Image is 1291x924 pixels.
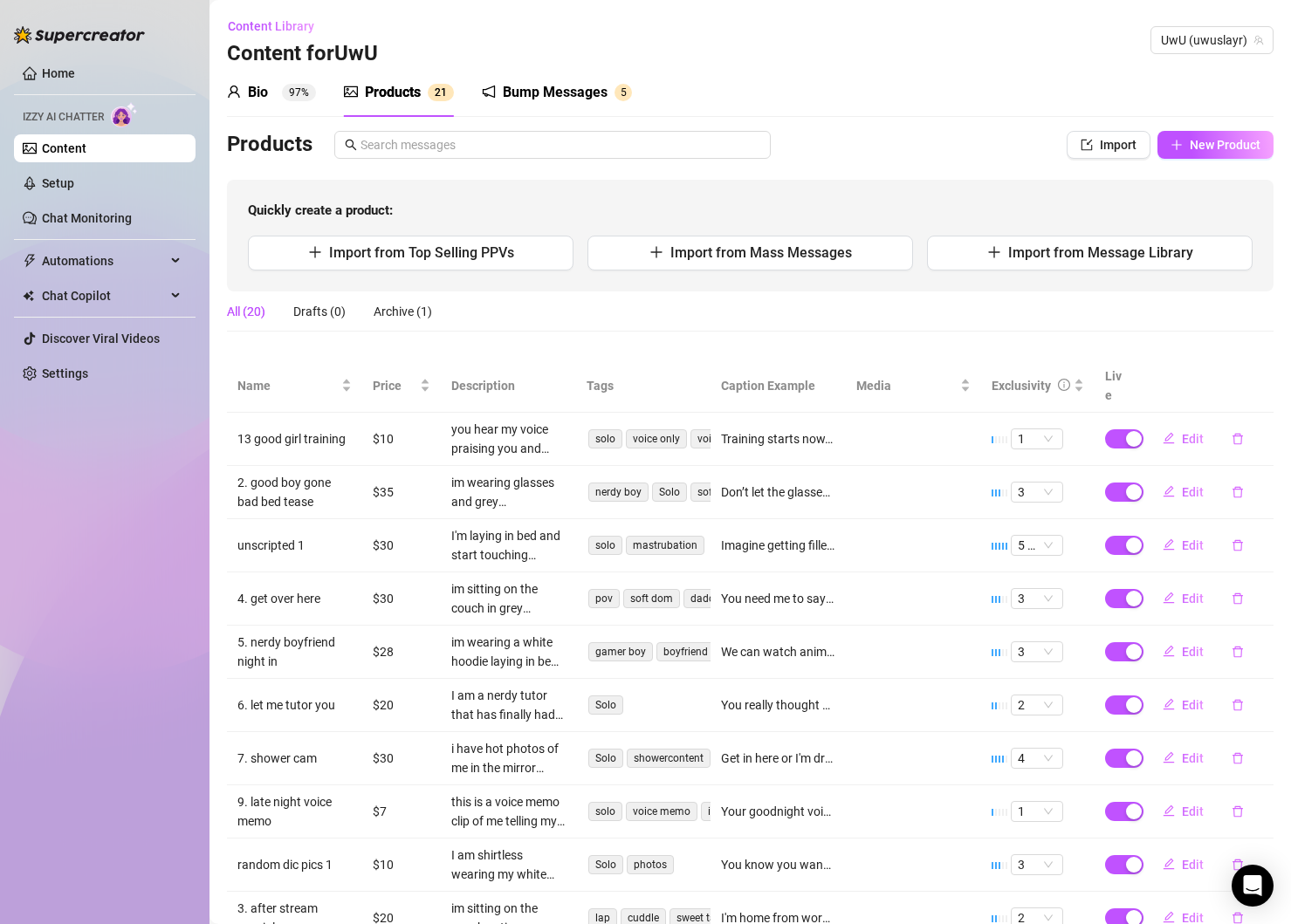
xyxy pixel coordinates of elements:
input: Search messages [361,135,760,154]
th: Price [362,359,441,413]
span: picture [344,85,358,99]
span: Chat Copilot [42,282,166,310]
span: Edit [1182,485,1204,499]
div: im wearing glasses and grey sweatpants and im in bed laying down wanting to cuddle and play with ... [451,473,566,511]
button: Edit [1149,478,1218,506]
span: 3 [1018,483,1056,502]
div: Don’t let the glasses fool you. I’m not as sweet as I look 😈 [721,483,835,502]
span: Solo [588,749,623,768]
span: photos [627,855,674,874]
span: user [227,85,241,99]
a: Discover Viral Videos [42,332,160,346]
button: Import [1067,131,1150,159]
div: We can watch anime after I ruin you, deal? 🖤 [721,642,835,661]
span: delete [1232,752,1244,764]
sup: 21 [428,84,454,101]
div: Exclusivity [992,376,1051,395]
div: Bump Messages [503,82,608,103]
span: edit [1163,485,1175,497]
td: $10 [362,413,441,466]
span: 1 [1018,429,1056,448]
a: Settings [42,366,88,380]
span: delete [1232,859,1244,871]
span: solo [588,802,622,821]
td: $20 [362,679,441,732]
span: 1 [1018,802,1056,821]
span: Edit [1182,858,1204,872]
button: delete [1218,851,1258,879]
span: Edit [1182,804,1204,818]
span: voicekink [690,429,748,448]
span: gamer boy [588,642,653,661]
span: Solo [652,483,687,502]
span: Import from Message Library [1008,244,1193,261]
span: plus [987,245,1001,259]
td: $28 [362,626,441,679]
td: 5. nerdy boyfriend night in [227,626,362,679]
span: edit [1163,804,1175,817]
span: Import from Top Selling PPVs [329,244,514,261]
td: 13 good girl training [227,413,362,466]
span: import [1081,139,1093,151]
button: delete [1218,531,1258,559]
button: Edit [1149,531,1218,559]
span: edit [1163,645,1175,657]
div: All (20) [227,302,265,321]
div: I'm laying in bed and start touching myself under the blanket. Thinking of my fans makes me hard ... [451,526,566,565]
span: delete [1232,805,1244,818]
span: pov [588,589,620,608]
th: Media [846,359,981,413]
div: You really thought you could get away with skipping your lessons? Sit down. Open your book. And i... [721,695,835,715]
a: Chat Monitoring [42,211,132,225]
span: delete [1232,699,1244,711]
div: Your goodnight voice memo because you were such a good girl for daddy... [721,802,835,821]
div: Archive (1) [374,302,432,321]
button: Edit [1149,691,1218,719]
td: $30 [362,732,441,785]
span: delete [1232,912,1244,924]
button: Edit [1149,851,1218,879]
div: Get in here or I'm dragging you in myself. [721,749,835,768]
strong: Quickly create a product: [248,202,393,218]
div: you hear my voice praising you and telling you how much of a good girl you are. I train you like ... [451,420,566,458]
span: edit [1163,858,1175,870]
button: Import from Mass Messages [587,236,913,270]
span: Edit [1182,698,1204,712]
img: logo-BBDzfeDw.svg [14,26,145,44]
span: solo [588,429,622,448]
div: im sitting on the couch in grey sweatpants in the video telling you to get your little ass over h... [451,579,566,618]
a: Content [42,141,86,155]
button: Import from Top Selling PPVs [248,236,573,270]
span: 2 [1018,695,1056,715]
span: New Product [1190,138,1260,152]
th: Caption Example [711,359,846,413]
h3: Products [227,131,312,159]
span: 5 [621,86,627,99]
span: Edit [1182,592,1204,606]
span: plus [308,245,322,259]
span: edit [1163,911,1175,923]
button: delete [1218,425,1258,453]
td: unscripted 1 [227,519,362,572]
th: Live [1095,359,1138,413]
td: $30 [362,572,441,626]
span: Solo [588,695,623,715]
span: 2 [435,86,441,99]
td: $30 [362,519,441,572]
span: 4 [1018,749,1056,768]
th: Name [227,359,362,413]
div: You know you want to be under me so get under me. Now. [721,855,835,874]
button: delete [1218,585,1258,613]
button: Edit [1149,797,1218,825]
span: info-circle [1058,379,1070,391]
td: 6. let me tutor you [227,679,362,732]
span: UwU (uwuslayr) [1161,27,1263,53]
div: Imagine getting filled up by me, now you don't have to. [721,536,835,555]
span: Edit [1182,751,1204,765]
span: Automations [42,247,166,275]
th: Description [441,359,576,413]
span: Import [1100,138,1136,152]
span: thunderbolt [23,254,37,268]
span: Solo [588,855,623,874]
div: Open Intercom Messenger [1232,865,1274,907]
